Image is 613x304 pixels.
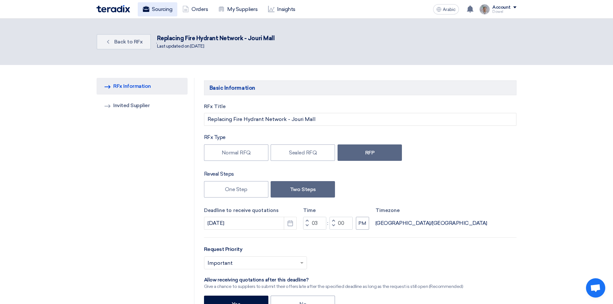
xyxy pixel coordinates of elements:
[152,6,172,12] font: Sourcing
[358,220,366,226] font: PM
[157,35,274,42] font: Replacing Fire Hydrant Network - Jouri Mall
[204,104,226,109] font: RFx Title
[277,6,295,12] font: Insights
[492,10,503,14] font: Dowel
[289,150,317,156] font: Sealed RFQ
[114,39,143,45] font: Back to RFx
[204,134,226,140] font: RFx Type
[156,39,157,45] font: .
[263,2,301,16] a: Insights
[443,7,456,12] font: Arabic
[97,34,151,50] a: Back to RFx
[157,43,204,49] font: Last updated on [DATE]
[138,2,177,16] a: Sourcing
[225,186,247,192] font: One Step
[113,102,150,108] font: Invited Supplier
[376,220,487,226] font: [GEOGRAPHIC_DATA]/[GEOGRAPHIC_DATA]
[191,6,208,12] font: Orders
[433,4,459,14] button: Arabic
[303,207,316,213] font: Time
[204,171,234,177] font: Reveal Steps
[330,217,353,230] input: Minutes
[365,150,375,156] font: RFP
[209,85,255,91] font: Basic Information
[97,5,130,13] img: Teradix logo
[222,150,251,156] font: Normal RFQ
[303,217,326,230] input: Hours
[227,6,257,12] font: My Suppliers
[492,5,511,10] font: Account
[204,113,516,126] input: eg New ERP System, Server Visualization Project...
[479,4,490,14] img: IMG_1753965247717.jpg
[204,277,308,283] font: Allow receiving quotations after this deadline?
[204,217,297,230] input: yyyy-mm-dd
[327,220,328,226] font: :
[290,186,316,192] font: Two Steps
[213,2,263,16] a: My Suppliers
[204,246,242,252] font: Request Priority
[113,83,151,89] font: RFx Information
[356,217,369,230] button: PM
[177,2,213,16] a: Orders
[586,278,605,298] div: Open chat
[204,207,279,213] font: Deadline to receive quotations
[376,207,400,213] font: Timezone
[204,284,463,289] font: Give a chance to suppliers to submit their offers late after the specified deadline as long as th...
